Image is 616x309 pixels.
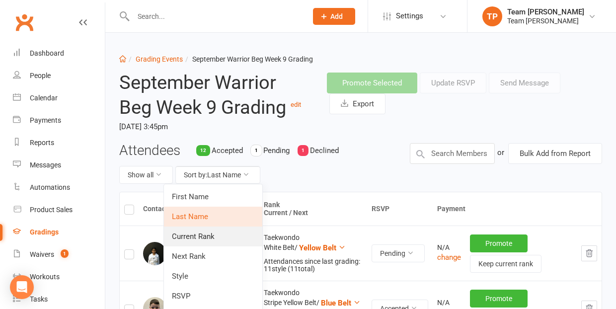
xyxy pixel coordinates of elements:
[10,275,34,299] div: Open Intercom Messenger
[313,8,355,25] button: Add
[119,166,173,184] button: Show all
[310,146,339,155] span: Declined
[30,183,70,191] div: Automations
[61,249,69,258] span: 1
[264,258,363,273] div: Attendances since last grading: 11 style ( 11 total)
[507,16,584,25] div: Team [PERSON_NAME]
[30,206,73,214] div: Product Sales
[30,295,48,303] div: Tasks
[13,266,105,288] a: Workouts
[164,187,262,207] a: First Name
[130,9,300,23] input: Search...
[437,244,461,251] div: N/A
[13,199,105,221] a: Product Sales
[299,242,346,254] button: Yellow Belt
[396,5,423,27] span: Settings
[329,93,385,114] button: Export
[291,101,301,108] a: edit
[30,49,64,57] div: Dashboard
[13,221,105,243] a: Gradings
[13,109,105,132] a: Payments
[119,143,180,158] h3: Attendees
[437,251,461,263] button: change
[470,290,528,308] button: Promote
[212,146,243,155] span: Accepted
[12,10,37,35] a: Clubworx
[30,228,59,236] div: Gradings
[433,192,602,226] th: Payment
[143,242,166,265] img: Isha Barre
[136,55,183,63] a: Grading Events
[13,154,105,176] a: Messages
[164,207,262,227] a: Last Name
[30,273,60,281] div: Workouts
[13,87,105,109] a: Calendar
[164,286,262,306] a: RSVP
[13,132,105,154] a: Reports
[330,12,343,20] span: Add
[175,166,260,184] button: Sort by:Last Name
[30,250,54,258] div: Waivers
[119,73,312,118] h2: September Warrior Beg Week 9 Grading
[13,42,105,65] a: Dashboard
[13,243,105,266] a: Waivers 1
[507,7,584,16] div: Team [PERSON_NAME]
[30,94,58,102] div: Calendar
[251,145,262,156] div: 1
[298,145,308,156] div: 1
[164,266,262,286] a: Style
[196,145,210,156] div: 12
[30,72,51,79] div: People
[321,299,351,308] span: Blue Belt
[508,143,602,164] button: Bulk Add from Report
[30,116,61,124] div: Payments
[372,244,425,262] button: Pending
[30,139,54,147] div: Reports
[164,227,262,246] a: Current Rank
[30,161,61,169] div: Messages
[259,226,367,281] td: Taekwondo White Belt /
[410,143,495,164] input: Search Members by name
[164,246,262,266] a: Next Rank
[299,243,336,252] span: Yellow Belt
[139,192,259,226] th: Contact
[13,176,105,199] a: Automations
[470,255,541,273] button: Keep current rank
[437,299,461,307] div: N/A
[321,297,361,309] button: Blue Belt
[482,6,502,26] div: TP
[470,234,528,252] button: Promote
[13,65,105,87] a: People
[263,146,290,155] span: Pending
[497,143,504,162] div: or
[183,54,313,65] li: September Warrior Beg Week 9 Grading
[259,192,367,226] th: Rank Current / Next
[119,118,312,135] time: [DATE] 3:45pm
[367,192,433,226] th: RSVP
